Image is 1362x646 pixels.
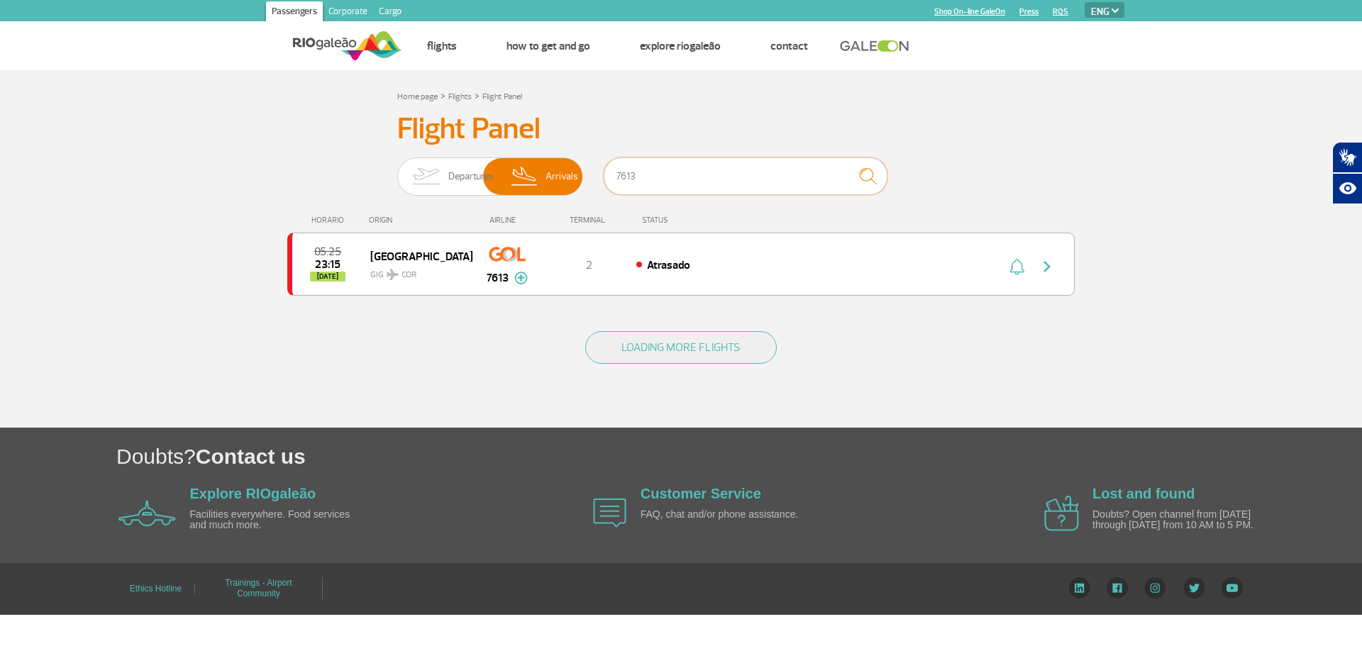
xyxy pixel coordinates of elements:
[370,247,461,265] span: [GEOGRAPHIC_DATA]
[1183,577,1205,598] img: Twitter
[640,39,721,53] a: Explore RIOgaleão
[402,269,416,282] span: COR
[225,573,292,603] a: Trainings - Airport Community
[472,216,543,225] div: AIRLINE
[370,261,461,282] span: GIG
[1053,7,1068,16] a: RQS
[448,158,494,195] span: Departures
[487,269,509,286] span: 7613
[770,39,808,53] a: Contact
[546,158,578,195] span: Arrivals
[1092,486,1195,501] a: Lost and found
[604,157,887,195] input: Flight, city or airline
[310,272,345,282] span: [DATE]
[323,1,373,24] a: Corporate
[373,1,407,24] a: Cargo
[315,260,340,269] span: 2025-09-27 23:15:00
[585,331,777,364] button: LOADING MORE FLIGHTS
[475,87,480,104] a: >
[1039,258,1056,275] img: seta-direita-painel-voo.svg
[1332,173,1362,204] button: Abrir recursos assistivos.
[1144,577,1166,598] img: Instagram
[1222,577,1243,598] img: YouTube
[397,111,965,147] h3: Flight Panel
[1009,258,1024,275] img: sino-painel-voo.svg
[190,509,353,531] p: Facilities everywhere. Food services and much more.
[1332,142,1362,173] button: Abrir tradutor de língua de sinais.
[1332,142,1362,204] div: Plugin de acessibilidade da Hand Talk.
[130,579,182,598] a: Ethics Hotline
[1019,7,1039,16] a: Press
[482,91,522,102] a: Flight Panel
[586,258,592,272] span: 2
[1044,496,1079,531] img: airplane icon
[266,1,323,24] a: Passengers
[543,216,635,225] div: TERMINAL
[441,87,445,104] a: >
[504,158,546,195] img: slider-desembarque
[387,269,399,280] img: destiny_airplane.svg
[118,501,176,526] img: airplane icon
[369,216,472,225] div: ORIGIN
[514,272,528,284] img: mais-info-painel-voo.svg
[1068,577,1090,598] img: LinkedIn
[641,486,761,501] a: Customer Service
[635,216,751,225] div: STATUS
[292,216,369,225] div: HORÁRIO
[506,39,590,53] a: How to get and go
[647,258,690,272] span: Atrasado
[593,499,626,528] img: airplane icon
[1107,577,1128,598] img: Facebook
[934,7,1005,16] a: Shop On-line GaleOn
[116,442,1362,471] h1: Doubts?
[314,247,341,257] span: 2025-09-27 05:25:00
[404,158,448,195] img: slider-embarque
[397,91,438,102] a: Home page
[448,91,472,102] a: Flights
[196,445,306,468] span: Contact us
[427,39,457,53] a: Flights
[190,486,316,501] a: Explore RIOgaleão
[641,509,804,520] p: FAQ, chat and/or phone assistance.
[1092,509,1256,531] p: Doubts? Open channel from [DATE] through [DATE] from 10 AM to 5 PM.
